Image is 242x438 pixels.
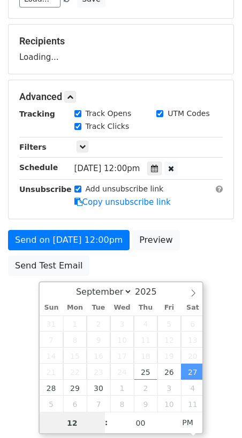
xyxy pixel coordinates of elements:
a: Send on [DATE] 12:00pm [8,230,130,250]
span: September 7, 2025 [40,332,63,348]
span: September 30, 2025 [87,380,110,396]
span: September 5, 2025 [157,316,181,332]
span: September 17, 2025 [110,348,134,364]
span: September 1, 2025 [63,316,87,332]
span: September 27, 2025 [181,364,205,380]
span: October 4, 2025 [181,380,205,396]
span: Wed [110,304,134,311]
span: September 11, 2025 [134,332,157,348]
iframe: Chat Widget [188,387,242,438]
span: September 23, 2025 [87,364,110,380]
span: September 22, 2025 [63,364,87,380]
span: September 9, 2025 [87,332,110,348]
label: Add unsubscribe link [86,183,164,195]
span: October 9, 2025 [134,396,157,412]
span: October 6, 2025 [63,396,87,412]
span: September 8, 2025 [63,332,87,348]
span: October 8, 2025 [110,396,134,412]
span: October 2, 2025 [134,380,157,396]
span: September 25, 2025 [134,364,157,380]
span: September 15, 2025 [63,348,87,364]
a: Preview [132,230,179,250]
span: September 13, 2025 [181,332,205,348]
input: Year [132,287,171,297]
input: Hour [40,412,105,434]
span: Fri [157,304,181,311]
span: September 10, 2025 [110,332,134,348]
span: October 11, 2025 [181,396,205,412]
span: Thu [134,304,157,311]
span: September 2, 2025 [87,316,110,332]
span: September 6, 2025 [181,316,205,332]
span: October 5, 2025 [40,396,63,412]
span: September 20, 2025 [181,348,205,364]
strong: Filters [19,143,47,151]
h5: Advanced [19,91,223,103]
span: September 16, 2025 [87,348,110,364]
label: Track Opens [86,108,132,119]
span: September 29, 2025 [63,380,87,396]
span: September 19, 2025 [157,348,181,364]
strong: Unsubscribe [19,185,72,194]
span: September 21, 2025 [40,364,63,380]
strong: Schedule [19,163,58,172]
h5: Recipients [19,35,223,47]
span: September 18, 2025 [134,348,157,364]
span: : [105,412,108,433]
span: Sun [40,304,63,311]
span: October 10, 2025 [157,396,181,412]
span: September 4, 2025 [134,316,157,332]
div: Loading... [19,35,223,63]
span: September 3, 2025 [110,316,134,332]
span: September 12, 2025 [157,332,181,348]
span: October 1, 2025 [110,380,134,396]
label: Track Clicks [86,121,130,132]
span: September 26, 2025 [157,364,181,380]
a: Send Test Email [8,256,89,276]
span: Click to toggle [173,412,202,433]
span: Tue [87,304,110,311]
span: September 14, 2025 [40,348,63,364]
strong: Tracking [19,110,55,118]
span: [DATE] 12:00pm [74,164,140,173]
a: Copy unsubscribe link [74,197,171,207]
span: September 24, 2025 [110,364,134,380]
span: October 7, 2025 [87,396,110,412]
span: Mon [63,304,87,311]
span: October 3, 2025 [157,380,181,396]
input: Minute [108,412,173,434]
span: September 28, 2025 [40,380,63,396]
span: Sat [181,304,205,311]
label: UTM Codes [168,108,209,119]
span: August 31, 2025 [40,316,63,332]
